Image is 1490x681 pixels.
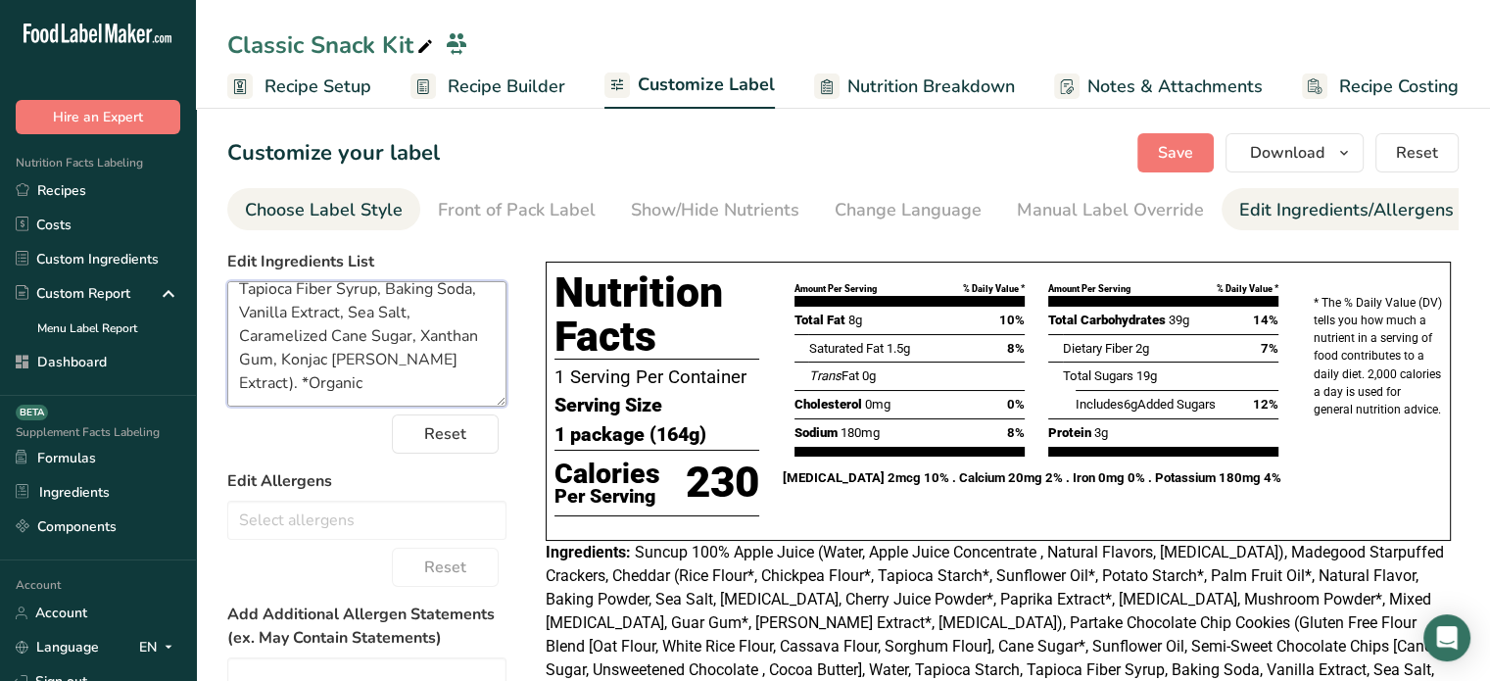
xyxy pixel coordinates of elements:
span: Total Sugars [1063,368,1133,383]
button: Reset [1375,133,1459,172]
div: Manual Label Override [1017,197,1204,223]
p: 230 [686,451,759,515]
span: Ingredients: [546,543,631,561]
a: Recipe Builder [410,65,565,109]
span: Cholesterol [794,397,862,412]
button: Reset [392,414,499,454]
div: BETA [16,405,48,420]
span: Serving Size [554,391,662,420]
span: 8% [1007,423,1025,443]
span: Save [1158,141,1193,165]
div: Change Language [835,197,982,223]
span: 6g [1124,397,1137,412]
span: Recipe Costing [1339,73,1459,100]
span: 2g [1135,341,1149,356]
span: 1 package (164g) [554,420,706,450]
span: Download [1250,141,1324,165]
span: Includes Added Sugars [1076,397,1216,412]
span: 10% [999,311,1025,330]
button: Save [1137,133,1214,172]
span: 0% [1007,395,1025,414]
span: Saturated Fat [808,341,883,356]
span: 1.5g [886,341,909,356]
div: Classic Snack Kit [227,27,437,63]
span: Total Fat [794,313,845,327]
span: Reset [424,422,466,446]
p: Per Serving [554,489,660,505]
div: EN [139,636,180,659]
span: Reset [1396,141,1438,165]
div: Show/Hide Nutrients [631,197,799,223]
span: Sodium [794,425,838,440]
span: 180mg [841,425,880,440]
a: Notes & Attachments [1054,65,1263,109]
div: Edit Ingredients/Allergens List [1239,197,1488,223]
span: 39g [1169,313,1189,327]
div: Choose Label Style [245,197,403,223]
span: 14% [1253,311,1278,330]
span: Recipe Builder [448,73,565,100]
span: 3g [1094,425,1108,440]
button: Hire an Expert [16,100,180,134]
div: Open Intercom Messenger [1423,614,1470,661]
input: Select allergens [228,505,505,535]
p: * The % Daily Value (DV) tells you how much a nutrient in a serving of food contributes to a dail... [1314,294,1442,418]
label: Edit Allergens [227,469,506,493]
div: % Daily Value * [963,282,1025,296]
h1: Customize your label [227,137,440,170]
span: Nutrition Breakdown [847,73,1015,100]
span: Total Carbohydrates [1048,313,1166,327]
label: Edit Ingredients List [227,250,506,273]
a: Language [16,630,99,664]
p: [MEDICAL_DATA] 2mcg 10% . Calcium 20mg 2% . Iron 0mg 0% . Potassium 180mg 4% [783,468,1290,488]
a: Recipe Costing [1302,65,1459,109]
span: 12% [1253,395,1278,414]
span: Customize Label [638,72,775,98]
span: 8% [1007,339,1025,359]
button: Download [1226,133,1364,172]
div: Amount Per Serving [1048,282,1130,296]
span: 8g [848,313,862,327]
a: Recipe Setup [227,65,371,109]
button: Reset [392,548,499,587]
span: Fat [808,368,858,383]
span: 7% [1261,339,1278,359]
span: 0mg [865,397,890,412]
p: 1 Serving Per Container [554,364,759,391]
span: 0g [861,368,875,383]
div: Front of Pack Label [438,197,596,223]
p: Calories [554,460,660,489]
div: Custom Report [16,283,130,304]
span: Notes & Attachments [1087,73,1263,100]
a: Nutrition Breakdown [814,65,1015,109]
span: Recipe Setup [264,73,371,100]
label: Add Additional Allergen Statements (ex. May Contain Statements) [227,603,506,650]
div: Amount Per Serving [794,282,877,296]
i: Trans [808,368,841,383]
a: Customize Label [604,63,775,110]
span: Dietary Fiber [1063,341,1132,356]
h1: Nutrition Facts [554,270,759,360]
span: Reset [424,556,466,579]
span: 19g [1136,368,1157,383]
span: Protein [1048,425,1091,440]
div: % Daily Value * [1217,282,1278,296]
